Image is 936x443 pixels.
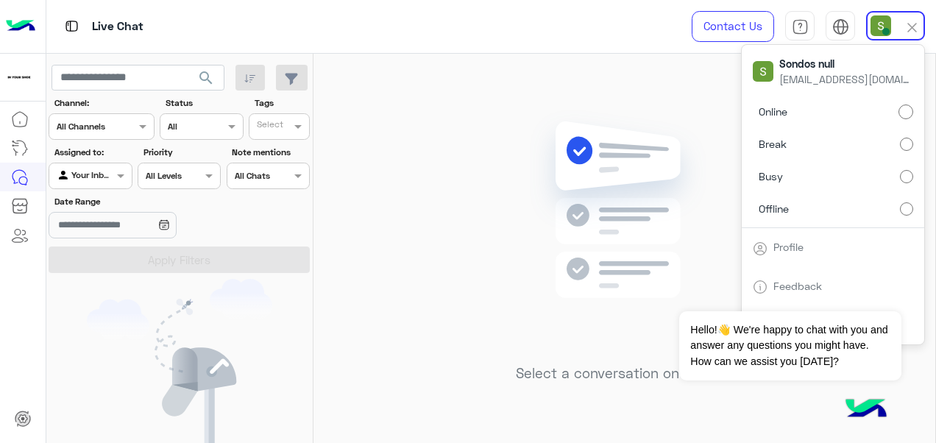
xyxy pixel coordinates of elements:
a: Profile [773,241,804,253]
img: userImage [871,15,891,36]
img: tab [832,18,849,35]
img: Logo [6,11,35,42]
img: close [904,19,921,36]
img: tab [63,17,81,35]
input: Online [898,104,913,119]
label: Tags [255,96,308,110]
h5: Select a conversation on the left [516,365,733,382]
span: [EMAIL_ADDRESS][DOMAIN_NAME] [779,71,912,87]
img: no messages [518,110,731,354]
p: Live Chat [92,17,143,37]
label: Note mentions [232,146,308,159]
button: search [188,65,224,96]
img: hulul-logo.png [840,384,892,436]
label: Priority [143,146,219,159]
span: Online [759,104,787,119]
img: 923305001092802 [6,64,32,91]
input: Offline [900,202,913,216]
span: Hello!👋 We're happy to chat with you and answer any questions you might have. How can we assist y... [679,311,901,380]
span: Busy [759,169,783,184]
label: Status [166,96,241,110]
button: Apply Filters [49,247,310,273]
input: Busy [900,170,913,183]
input: Break [900,138,913,151]
span: Sondos null [779,56,912,71]
img: tab [792,18,809,35]
span: Break [759,136,787,152]
span: search [197,69,215,87]
a: Contact Us [692,11,774,42]
span: Offline [759,201,789,216]
div: Select [255,118,283,135]
label: Channel: [54,96,153,110]
a: tab [785,11,815,42]
label: Assigned to: [54,146,130,159]
img: tab [753,241,767,256]
label: Date Range [54,195,219,208]
img: userImage [753,61,773,82]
